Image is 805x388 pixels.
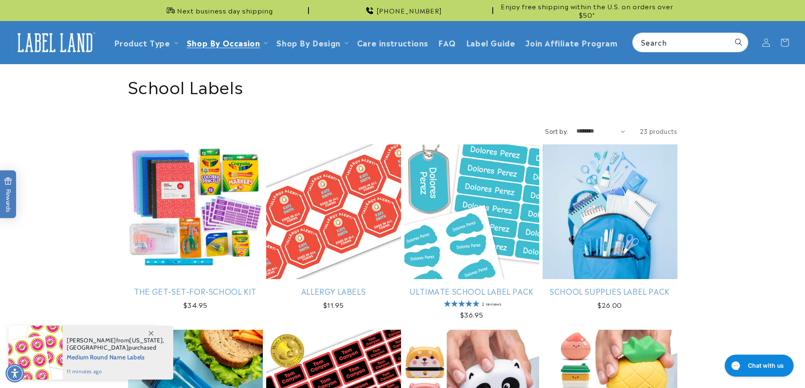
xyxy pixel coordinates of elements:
[377,6,442,15] span: [PHONE_NUMBER]
[729,33,748,52] button: Search
[404,286,539,296] a: Ultimate School Label Pack
[13,30,97,56] img: Label Land
[357,38,428,47] span: Care instructions
[10,26,101,59] a: Label Land
[352,33,433,52] a: Care instructions
[187,38,260,47] span: Shop By Occasion
[720,352,797,380] iframe: Gorgias live chat messenger
[461,33,521,52] a: Label Guide
[67,337,164,351] span: from , purchased
[177,6,273,15] span: Next business day shipping
[466,38,516,47] span: Label Guide
[5,364,24,383] div: Accessibility Menu
[4,177,12,212] span: Rewards
[520,33,622,52] a: Join Affiliate Program
[67,344,128,351] span: [GEOGRAPHIC_DATA]
[276,37,340,48] a: Shop By Design
[640,127,677,135] span: 23 products
[271,33,352,52] summary: Shop By Design
[109,33,182,52] summary: Product Type
[525,38,617,47] span: Join Affiliate Program
[128,286,263,296] a: The Get-Set-for-School Kit
[129,336,163,344] span: [US_STATE]
[128,75,677,97] h1: School Labels
[543,286,677,296] a: School Supplies Label Pack
[182,33,272,52] summary: Shop By Occasion
[114,37,170,48] a: Product Type
[497,2,677,19] span: Enjoy free shipping within the U.S. on orders over $50*
[433,33,461,52] a: FAQ
[545,127,568,135] label: Sort by:
[438,38,456,47] span: FAQ
[266,286,401,296] a: Allergy Labels
[67,336,116,344] span: [PERSON_NAME]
